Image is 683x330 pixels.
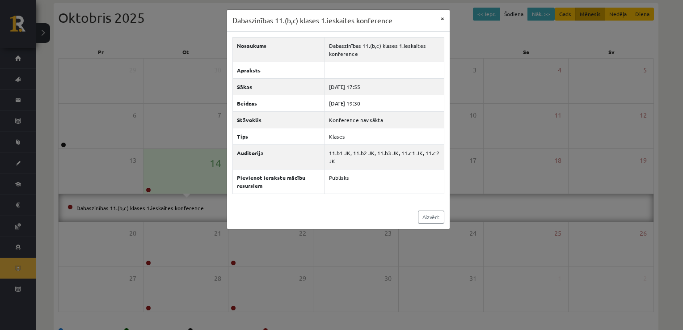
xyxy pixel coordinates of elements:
td: Dabaszinības 11.(b,c) klases 1.ieskaites konference [325,37,444,62]
td: Konference nav sākta [325,111,444,128]
th: Sākas [232,78,325,95]
td: [DATE] 17:55 [325,78,444,95]
td: Publisks [325,169,444,194]
td: [DATE] 19:30 [325,95,444,111]
th: Apraksts [232,62,325,78]
th: Beidzas [232,95,325,111]
th: Tips [232,128,325,144]
button: × [435,10,450,27]
h3: Dabaszinības 11.(b,c) klases 1.ieskaites konference [232,15,392,26]
th: Pievienot ierakstu mācību resursiem [232,169,325,194]
a: Aizvērt [418,211,444,224]
td: 11.b1 JK, 11.b2 JK, 11.b3 JK, 11.c1 JK, 11.c2 JK [325,144,444,169]
th: Nosaukums [232,37,325,62]
td: Klases [325,128,444,144]
th: Stāvoklis [232,111,325,128]
th: Auditorija [232,144,325,169]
